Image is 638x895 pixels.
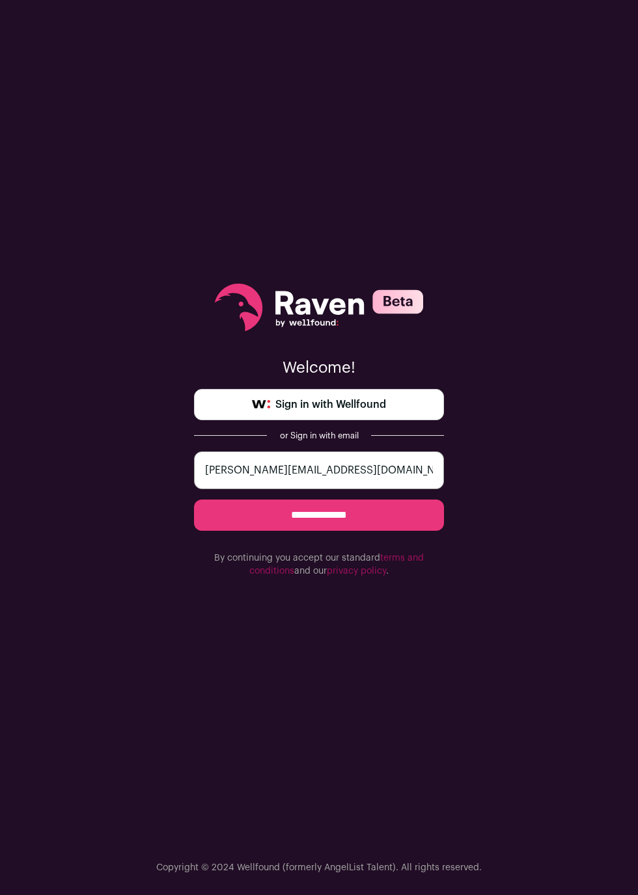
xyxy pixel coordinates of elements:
div: or Sign in with email [277,431,361,441]
a: privacy policy [327,567,386,576]
p: By continuing you accept our standard and our . [194,552,444,578]
p: Welcome! [194,358,444,379]
p: Copyright © 2024 Wellfound (formerly AngelList Talent). All rights reserved. [156,861,482,874]
img: wellfound-symbol-flush-black-fb3c872781a75f747ccb3a119075da62bfe97bd399995f84a933054e44a575c4.png [252,400,270,409]
input: email@example.com [194,451,444,489]
a: Sign in with Wellfound [194,389,444,420]
a: terms and conditions [249,554,424,576]
span: Sign in with Wellfound [275,397,386,412]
